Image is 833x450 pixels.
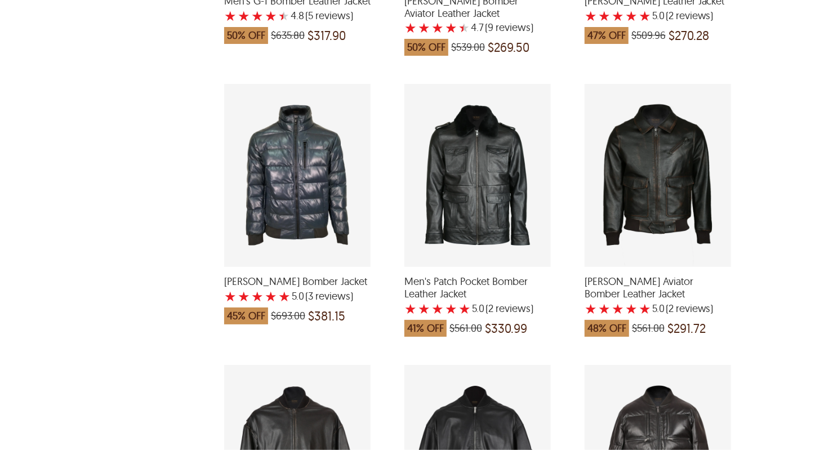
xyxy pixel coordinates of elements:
span: 50% OFF [224,27,268,44]
span: reviews [674,10,711,21]
label: 3 rating [612,303,624,314]
label: 5.0 [652,303,665,314]
label: 2 rating [598,303,611,314]
label: 3 rating [431,22,444,33]
span: (2 [485,303,493,314]
label: 5 rating [639,303,651,314]
span: $381.15 [308,310,345,322]
span: reviews [493,303,531,314]
span: reviews [313,291,350,302]
label: 5 rating [458,303,471,314]
span: Henry Puffer Bomber Jacket [224,275,371,288]
span: $693.00 [271,310,305,322]
span: ) [666,303,714,314]
label: 3 rating [612,10,624,21]
label: 1 rating [224,10,237,21]
span: Ethan Aviator Bomber Leather Jacket [585,275,731,300]
label: 1 rating [224,291,237,302]
span: $330.99 [485,323,527,334]
span: reviews [674,303,711,314]
label: 4 rating [265,291,277,302]
span: $291.72 [667,323,706,334]
label: 2 rating [598,10,611,21]
span: 48% OFF [585,320,629,337]
label: 5 rating [639,10,651,21]
a: Henry Puffer Bomber Jacket with a 5 Star Rating 3 Product Review which was at a price of $693.00,... [224,260,371,330]
span: reviews [313,10,350,21]
span: Men's Patch Pocket Bomber Leather Jacket [404,275,551,300]
span: ) [666,10,714,21]
label: 5 rating [278,10,289,21]
label: 4.8 [291,10,304,21]
label: 1 rating [585,303,597,314]
label: 3 rating [251,10,264,21]
label: 1 rating [404,22,417,33]
label: 5.0 [472,303,484,314]
a: Ethan Aviator Bomber Leather Jacket with a 5 Star Rating 2 Product Review which was at a price of... [585,260,731,342]
span: 50% OFF [404,39,448,56]
label: 4 rating [625,10,638,21]
label: 4.7 [471,22,484,33]
span: $270.28 [669,30,709,41]
span: $317.90 [308,30,346,41]
label: 4 rating [625,303,638,314]
span: $539.00 [451,42,485,53]
label: 2 rating [238,291,250,302]
span: 45% OFF [224,308,268,324]
label: 2 rating [418,22,430,33]
span: 47% OFF [585,27,629,44]
label: 2 rating [238,10,250,21]
label: 3 rating [251,291,264,302]
span: $635.80 [271,30,305,41]
label: 2 rating [418,303,430,314]
span: ) [305,291,353,302]
label: 4 rating [265,10,277,21]
label: 4 rating [445,22,457,33]
span: $561.00 [449,323,482,334]
label: 5.0 [652,10,665,21]
span: 41% OFF [404,320,447,337]
span: $509.96 [631,30,666,41]
label: 4 rating [445,303,457,314]
span: (5 [305,10,313,21]
span: (3 [305,291,313,302]
span: ) [305,10,353,21]
span: reviews [493,22,531,33]
label: 1 rating [404,303,417,314]
label: 5.0 [292,291,304,302]
span: (2 [666,303,674,314]
span: ) [485,22,533,33]
a: Men's Patch Pocket Bomber Leather Jacket with a 5 Star Rating 2 Product Review which was at a pri... [404,260,551,342]
label: 1 rating [585,10,597,21]
span: $269.50 [488,42,529,53]
label: 3 rating [431,303,444,314]
span: ) [485,303,533,314]
label: 5 rating [458,22,470,33]
span: (2 [666,10,674,21]
label: 5 rating [278,291,291,302]
span: $561.00 [632,323,665,334]
span: (9 [485,22,493,33]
